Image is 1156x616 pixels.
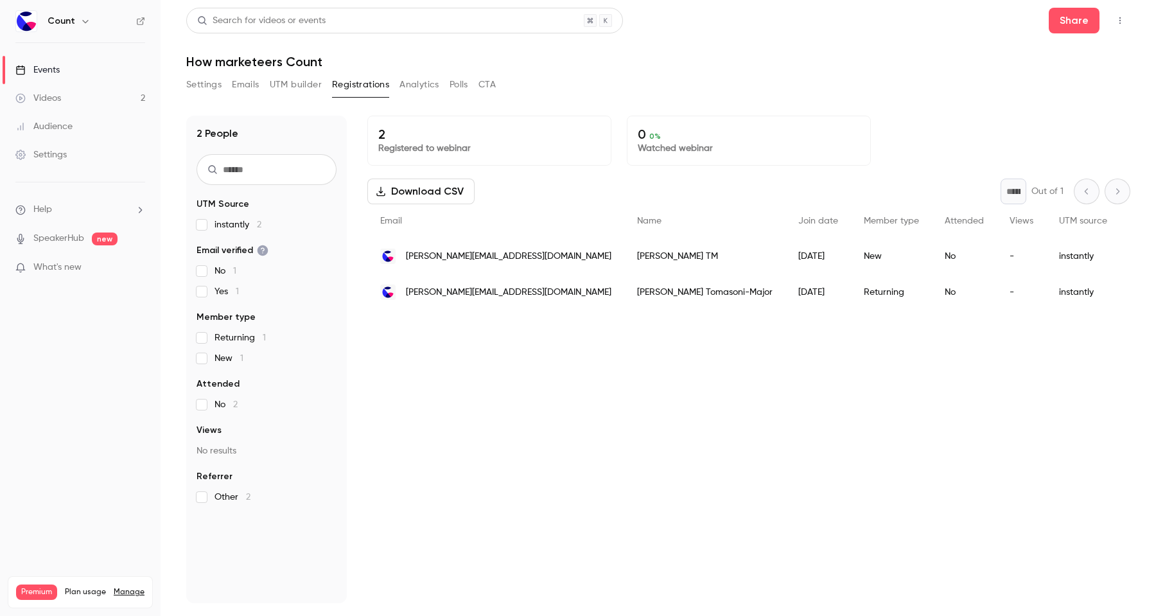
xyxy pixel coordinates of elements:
[197,198,337,504] section: facet-groups
[240,354,243,363] span: 1
[33,232,84,245] a: SpeakerHub
[332,75,389,95] button: Registrations
[197,424,222,437] span: Views
[215,285,239,298] span: Yes
[1046,238,1120,274] div: instantly
[367,179,475,204] button: Download CSV
[236,287,239,296] span: 1
[186,54,1130,69] h1: How marketeers Count
[945,216,984,225] span: Attended
[197,198,249,211] span: UTM Source
[1046,274,1120,310] div: instantly
[197,311,256,324] span: Member type
[864,216,919,225] span: Member type
[16,585,57,600] span: Premium
[15,203,145,216] li: help-dropdown-opener
[233,400,238,409] span: 2
[65,587,106,597] span: Plan usage
[257,220,261,229] span: 2
[15,92,61,105] div: Videos
[785,238,851,274] div: [DATE]
[624,274,785,310] div: [PERSON_NAME] Tomasoni-Major
[15,64,60,76] div: Events
[270,75,322,95] button: UTM builder
[215,398,238,411] span: No
[263,333,266,342] span: 1
[1031,185,1064,198] p: Out of 1
[197,444,337,457] p: No results
[246,493,250,502] span: 2
[851,274,932,310] div: Returning
[624,238,785,274] div: [PERSON_NAME] TM
[215,331,266,344] span: Returning
[851,238,932,274] div: New
[638,127,860,142] p: 0
[378,127,600,142] p: 2
[1059,216,1107,225] span: UTM source
[215,265,236,277] span: No
[406,286,611,299] span: [PERSON_NAME][EMAIL_ADDRESS][DOMAIN_NAME]
[798,216,838,225] span: Join date
[378,142,600,155] p: Registered to webinar
[785,274,851,310] div: [DATE]
[197,126,238,141] h1: 2 People
[1049,8,1099,33] button: Share
[186,75,222,95] button: Settings
[997,238,1046,274] div: -
[197,470,232,483] span: Referrer
[33,203,52,216] span: Help
[215,491,250,504] span: Other
[932,274,997,310] div: No
[197,244,268,257] span: Email verified
[233,267,236,276] span: 1
[406,250,611,263] span: [PERSON_NAME][EMAIL_ADDRESS][DOMAIN_NAME]
[399,75,439,95] button: Analytics
[637,216,661,225] span: Name
[48,15,75,28] h6: Count
[380,249,396,264] img: count.co
[380,216,402,225] span: Email
[450,75,468,95] button: Polls
[649,132,661,141] span: 0 %
[478,75,496,95] button: CTA
[215,352,243,365] span: New
[16,11,37,31] img: Count
[15,120,73,133] div: Audience
[997,274,1046,310] div: -
[197,378,240,391] span: Attended
[380,285,396,300] img: count.co
[232,75,259,95] button: Emails
[15,148,67,161] div: Settings
[33,261,82,274] span: What's new
[1010,216,1033,225] span: Views
[92,233,118,245] span: new
[932,238,997,274] div: No
[197,14,326,28] div: Search for videos or events
[638,142,860,155] p: Watched webinar
[114,587,144,597] a: Manage
[215,218,261,231] span: instantly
